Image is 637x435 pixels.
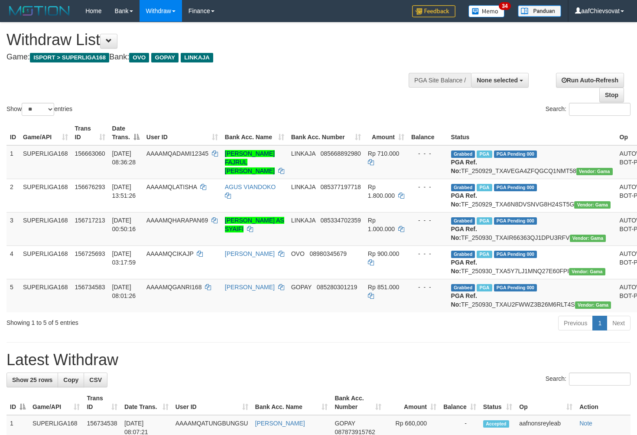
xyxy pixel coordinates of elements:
[109,121,143,145] th: Date Trans.: activate to sort column descending
[6,121,19,145] th: ID
[368,183,395,199] span: Rp 1.800.000
[291,250,305,257] span: OVO
[317,284,357,291] span: Copy 085280301219 to clipboard
[6,145,19,179] td: 1
[335,420,355,427] span: GOPAY
[19,179,71,212] td: SUPERLIGA168
[556,73,624,88] a: Run Auto-Refresh
[6,53,416,62] h4: Game: Bank:
[451,226,477,241] b: PGA Ref. No:
[225,284,275,291] a: [PERSON_NAME]
[129,53,149,62] span: OVO
[451,217,475,225] span: Grabbed
[6,212,19,245] td: 3
[112,284,136,299] span: [DATE] 08:01:26
[477,150,492,158] span: Marked by aafchhiseyha
[6,373,58,387] a: Show 25 rows
[221,121,288,145] th: Bank Acc. Name: activate to sort column ascending
[574,201,611,209] span: Vendor URL: https://trx31.1velocity.biz
[468,5,505,17] img: Button%20Memo.svg
[569,103,630,116] input: Search:
[6,31,416,49] h1: Withdraw List
[451,292,477,308] b: PGA Ref. No:
[494,184,537,191] span: PGA Pending
[411,283,444,291] div: - - -
[75,150,105,157] span: 156663060
[12,376,52,383] span: Show 25 rows
[477,284,492,291] span: Marked by aafnonsreyleab
[89,376,102,383] span: CSV
[494,217,537,225] span: PGA Pending
[6,4,72,17] img: MOTION_logo.png
[408,121,448,145] th: Balance
[471,73,529,88] button: None selected
[480,390,516,415] th: Status: activate to sort column ascending
[19,245,71,279] td: SUPERLIGA168
[146,183,197,190] span: AAAAMQLATISHA
[451,184,475,191] span: Grabbed
[569,268,605,275] span: Vendor URL: https://trx31.1velocity.biz
[451,284,475,291] span: Grabbed
[448,145,616,179] td: TF_250929_TXAVEGA4ZFQGCQ1NMT58
[546,103,630,116] label: Search:
[575,301,611,309] span: Vendor URL: https://trx31.1velocity.biz
[22,103,54,116] select: Showentries
[6,179,19,212] td: 2
[607,316,630,330] a: Next
[225,217,284,232] a: [PERSON_NAME] AS SYAIFI
[75,217,105,224] span: 156717213
[518,5,561,17] img: panduan.png
[112,250,136,266] span: [DATE] 03:17:59
[411,249,444,258] div: - - -
[331,390,385,415] th: Bank Acc. Number: activate to sort column ascending
[558,316,593,330] a: Previous
[569,373,630,386] input: Search:
[19,212,71,245] td: SUPERLIGA168
[411,149,444,158] div: - - -
[385,390,440,415] th: Amount: activate to sort column ascending
[6,103,72,116] label: Show entries
[6,245,19,279] td: 4
[75,284,105,291] span: 156734583
[368,217,395,232] span: Rp 1.000.000
[6,390,29,415] th: ID: activate to sort column descending
[172,390,252,415] th: User ID: activate to sort column ascending
[448,279,616,312] td: TF_250930_TXAU2FWWZ3B26M6RLT4S
[448,212,616,245] td: TF_250930_TXAIR66363QJ1DPU3RFV
[448,179,616,212] td: TF_250929_TXA6N8DVSNVG8H24ST5G
[58,373,84,387] a: Copy
[448,245,616,279] td: TF_250930_TXA5Y7LJ1MNQ27E60FPI
[412,5,455,17] img: Feedback.jpg
[440,390,480,415] th: Balance: activate to sort column ascending
[451,192,477,208] b: PGA Ref. No:
[19,145,71,179] td: SUPERLIGA168
[255,420,305,427] a: [PERSON_NAME]
[409,73,471,88] div: PGA Site Balance /
[368,284,399,291] span: Rp 851.000
[364,121,408,145] th: Amount: activate to sort column ascending
[225,250,275,257] a: [PERSON_NAME]
[288,121,364,145] th: Bank Acc. Number: activate to sort column ascending
[252,390,331,415] th: Bank Acc. Name: activate to sort column ascending
[291,284,312,291] span: GOPAY
[576,168,613,175] span: Vendor URL: https://trx31.1velocity.biz
[516,390,576,415] th: Op: activate to sort column ascending
[451,159,477,174] b: PGA Ref. No:
[112,217,136,232] span: [DATE] 00:50:16
[146,284,202,291] span: AAAAMQGANRI168
[83,390,121,415] th: Trans ID: activate to sort column ascending
[75,250,105,257] span: 156725693
[112,183,136,199] span: [DATE] 13:51:26
[320,217,361,224] span: Copy 085334702359 to clipboard
[451,251,475,258] span: Grabbed
[368,150,399,157] span: Rp 710.000
[494,284,537,291] span: PGA Pending
[30,53,109,62] span: ISPORT > SUPERLIGA168
[146,250,194,257] span: AAAAMQCIKAJP
[320,150,361,157] span: Copy 085668892980 to clipboard
[451,259,477,275] b: PGA Ref. No:
[19,121,71,145] th: Game/API: activate to sort column ascending
[84,373,107,387] a: CSV
[570,235,606,242] span: Vendor URL: https://trx31.1velocity.biz
[451,150,475,158] span: Grabbed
